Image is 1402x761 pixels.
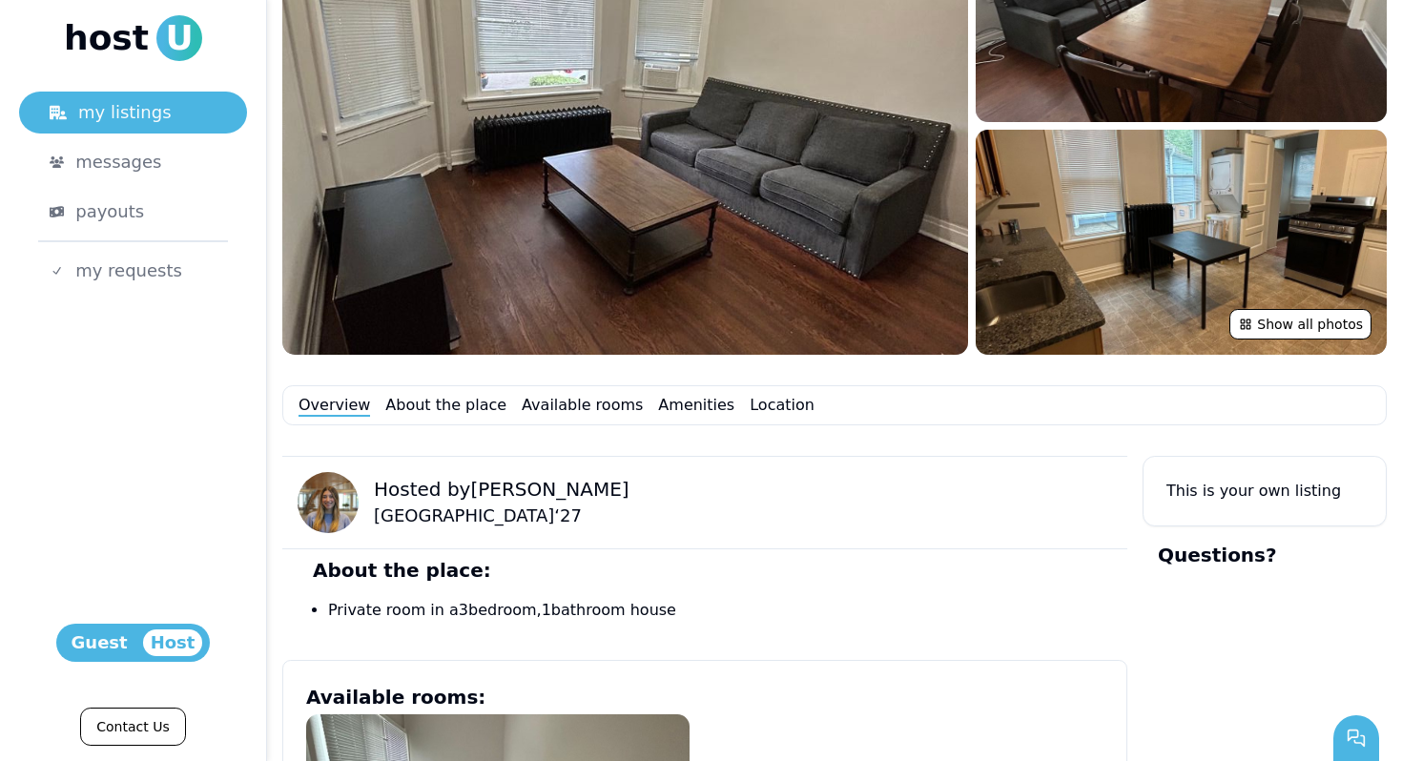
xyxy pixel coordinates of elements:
span: payouts [75,198,144,225]
a: About the place [385,394,506,417]
a: Location [750,394,814,417]
span: U [156,15,202,61]
li: Private room in a 3 bedroom, 1 bathroom house [328,599,1127,622]
p: This is your own listing [1166,480,1363,503]
p: About the place: [282,557,1127,584]
button: Show all photos [1229,309,1371,339]
p: [GEOGRAPHIC_DATA] ‘ 27 [374,503,629,529]
span: Guest [64,629,135,656]
a: Available rooms [522,394,643,417]
span: host [64,19,149,57]
a: Contact Us [80,708,185,746]
h3: Available rooms: [306,684,1103,714]
p: Questions? [1158,542,1277,568]
a: messages [19,141,247,183]
p: Hosted by [PERSON_NAME] [374,476,629,503]
a: payouts [19,191,247,233]
span: Host [143,629,203,656]
div: my listings [50,99,216,126]
a: my requests [19,250,247,292]
a: my listings [19,92,247,134]
a: Overview [299,394,370,417]
img: Zoe Lobel avatar [298,472,359,533]
a: Amenities [658,394,734,417]
span: my requests [75,257,182,284]
span: messages [75,149,161,175]
a: hostU [64,15,202,61]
